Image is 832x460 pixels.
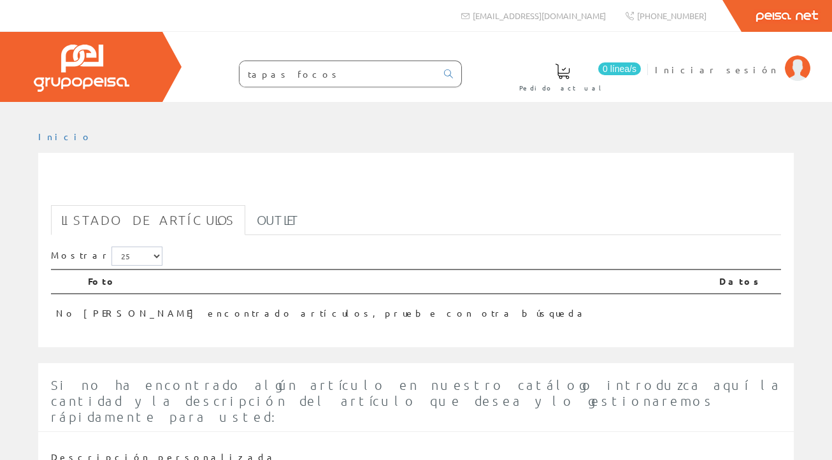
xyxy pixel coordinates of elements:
input: Buscar ... [240,61,436,87]
th: Foto [83,270,714,294]
span: [PHONE_NUMBER] [637,10,706,21]
th: Datos [714,270,781,294]
a: Iniciar sesión [655,53,810,65]
span: [EMAIL_ADDRESS][DOMAIN_NAME] [473,10,606,21]
h1: tapas focos [51,173,781,199]
span: 0 línea/s [598,62,641,75]
a: Inicio [38,131,92,142]
a: Outlet [247,205,310,235]
a: Listado de artículos [51,205,245,235]
select: Mostrar [111,247,162,266]
td: No [PERSON_NAME] encontrado artículos, pruebe con otra búsqueda [51,294,714,325]
label: Mostrar [51,247,162,266]
span: Iniciar sesión [655,63,778,76]
span: Si no ha encontrado algún artículo en nuestro catálogo introduzca aquí la cantidad y la descripci... [51,377,781,424]
img: Grupo Peisa [34,45,129,92]
span: Pedido actual [519,82,606,94]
